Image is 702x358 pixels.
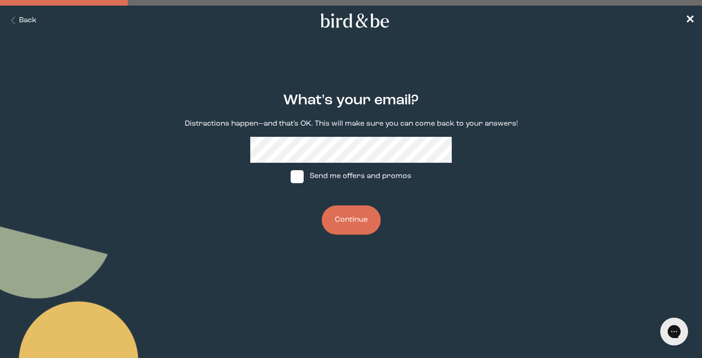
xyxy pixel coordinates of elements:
[7,15,37,26] button: Back Button
[282,163,420,191] label: Send me offers and promos
[322,205,381,235] button: Continue
[656,314,693,349] iframe: Gorgias live chat messenger
[283,90,419,111] h2: What's your email?
[185,119,518,129] p: Distractions happen—and that's OK. This will make sure you can come back to your answers!
[685,15,695,26] span: ✕
[685,13,695,29] a: ✕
